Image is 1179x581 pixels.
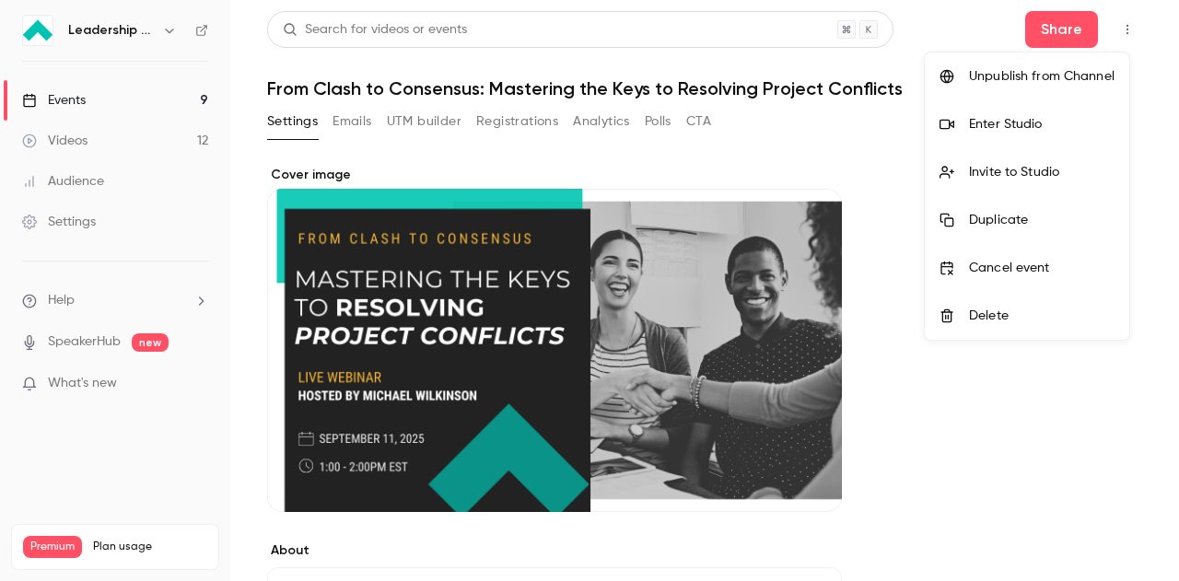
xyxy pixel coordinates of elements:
[969,211,1115,229] div: Duplicate
[969,307,1115,325] div: Delete
[969,67,1115,86] div: Unpublish from Channel
[969,259,1115,277] div: Cancel event
[969,115,1115,134] div: Enter Studio
[969,163,1115,181] div: Invite to Studio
